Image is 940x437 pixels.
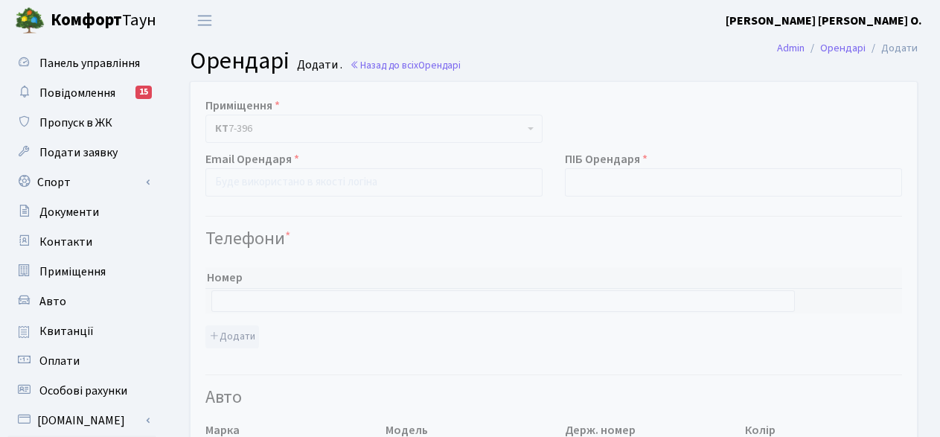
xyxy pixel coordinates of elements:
a: Орендарі [820,40,866,56]
a: Приміщення [7,257,156,287]
a: Назад до всіхОрендарі [350,58,461,72]
a: Документи [7,197,156,227]
b: [PERSON_NAME] [PERSON_NAME] О. [726,13,922,29]
a: [PERSON_NAME] [PERSON_NAME] О. [726,12,922,30]
a: Оплати [7,346,156,376]
a: Admin [777,40,805,56]
span: Документи [39,204,99,220]
a: Повідомлення15 [7,78,156,108]
span: Квитанції [39,323,94,339]
a: Особові рахунки [7,376,156,406]
span: Пропуск в ЖК [39,115,112,131]
h4: Телефони [205,229,902,250]
button: Переключити навігацію [186,8,223,33]
a: [DOMAIN_NAME] [7,406,156,436]
label: Email Орендаря [205,150,299,168]
a: Подати заявку [7,138,156,168]
span: Подати заявку [39,144,118,161]
span: Авто [39,293,66,310]
span: Контакти [39,234,92,250]
span: <b>КТ</b>&nbsp;&nbsp;&nbsp;&nbsp;7-396 [205,115,543,143]
h4: Авто [205,387,902,409]
span: Панель управління [39,55,140,71]
span: Приміщення [39,264,106,280]
span: Таун [51,8,156,34]
span: <b>КТ</b>&nbsp;&nbsp;&nbsp;&nbsp;7-396 [215,121,524,136]
span: Повідомлення [39,85,115,101]
a: Спорт [7,168,156,197]
button: Додати [205,325,259,348]
img: logo.png [15,6,45,36]
a: Пропуск в ЖК [7,108,156,138]
a: Авто [7,287,156,316]
span: Орендарі [190,44,290,78]
th: Номер [205,267,801,289]
span: Орендарі [418,58,461,72]
small: Додати . [294,58,342,72]
b: КТ [215,121,228,136]
b: Комфорт [51,8,122,32]
label: ПІБ Орендаря [565,150,648,168]
a: Квитанції [7,316,156,346]
label: Приміщення [205,97,280,115]
li: Додати [866,40,918,57]
span: Оплати [39,353,80,369]
a: Контакти [7,227,156,257]
div: 15 [135,86,152,99]
a: Панель управління [7,48,156,78]
input: Буде використано в якості логіна [205,168,543,197]
nav: breadcrumb [755,33,940,64]
span: Особові рахунки [39,383,127,399]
